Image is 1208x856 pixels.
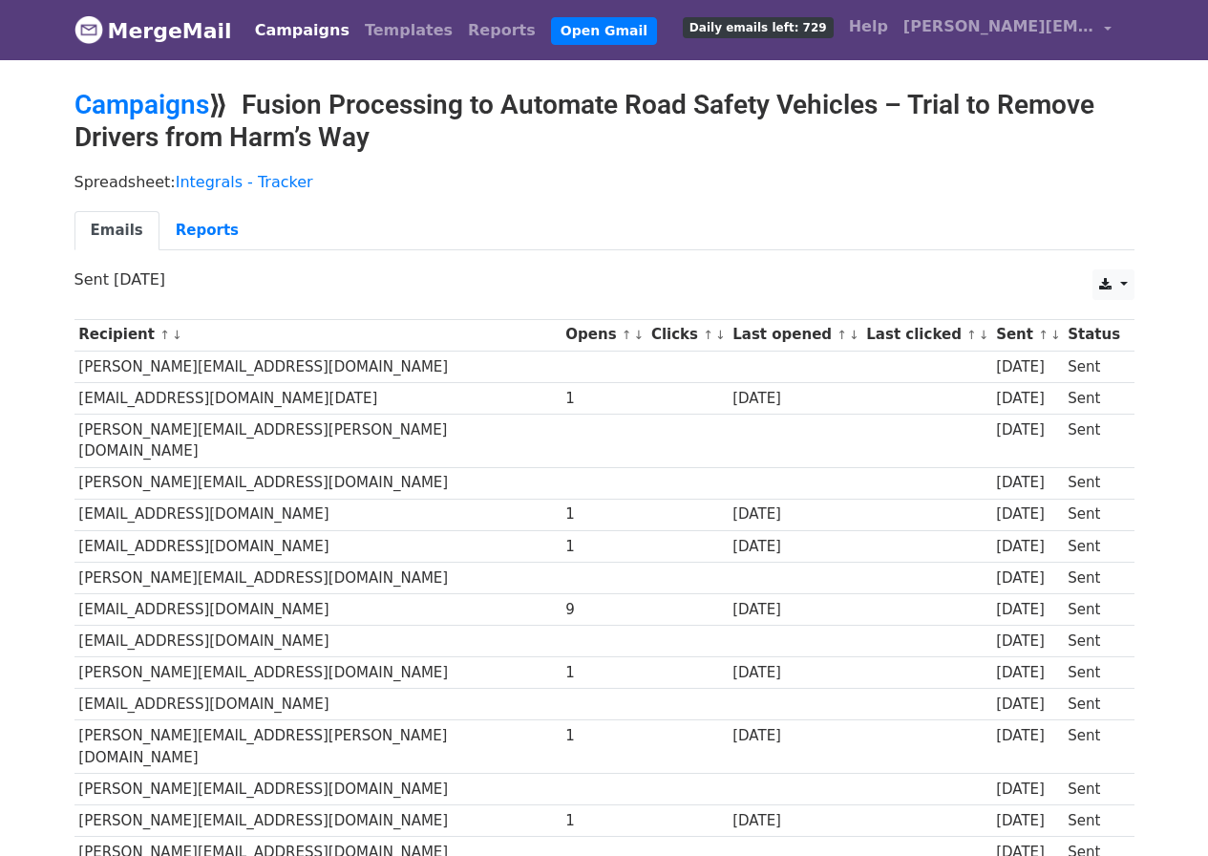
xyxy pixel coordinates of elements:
td: [EMAIL_ADDRESS][DOMAIN_NAME] [74,593,562,625]
td: Sent [1063,593,1124,625]
div: [DATE] [732,810,857,832]
th: Recipient [74,319,562,351]
a: ↑ [1038,328,1049,342]
a: ↑ [159,328,170,342]
a: Emails [74,211,159,250]
div: [DATE] [996,631,1059,653]
td: [PERSON_NAME][EMAIL_ADDRESS][PERSON_NAME][DOMAIN_NAME] [74,414,562,467]
td: [PERSON_NAME][EMAIL_ADDRESS][DOMAIN_NAME] [74,805,562,837]
div: 1 [565,662,642,684]
div: [DATE] [996,810,1059,832]
div: [DATE] [996,567,1059,589]
td: Sent [1063,657,1124,689]
a: ↓ [715,328,726,342]
div: [DATE] [732,662,857,684]
div: 1 [565,725,642,747]
a: ↓ [849,328,859,342]
td: [PERSON_NAME][EMAIL_ADDRESS][DOMAIN_NAME] [74,467,562,499]
div: [DATE] [996,388,1059,410]
div: [DATE] [732,725,857,747]
a: Help [841,8,896,46]
p: Spreadsheet: [74,172,1134,192]
img: MergeMail logo [74,15,103,44]
a: [PERSON_NAME][EMAIL_ADDRESS][DOMAIN_NAME] [896,8,1119,53]
div: [DATE] [996,662,1059,684]
td: Sent [1063,351,1124,382]
div: [DATE] [996,779,1059,801]
div: [DATE] [996,503,1059,525]
th: Opens [562,319,647,351]
div: [DATE] [732,388,857,410]
td: Sent [1063,414,1124,467]
a: ↓ [1050,328,1061,342]
div: [DATE] [732,536,857,558]
a: ↑ [622,328,632,342]
td: [PERSON_NAME][EMAIL_ADDRESS][DOMAIN_NAME] [74,351,562,382]
td: Sent [1063,499,1124,530]
th: Sent [991,319,1063,351]
a: Templates [357,11,460,50]
a: ↓ [634,328,645,342]
a: MergeMail [74,11,232,51]
th: Last opened [728,319,861,351]
td: Sent [1063,689,1124,720]
a: ↑ [966,328,977,342]
div: [DATE] [996,725,1059,747]
td: Sent [1063,626,1124,657]
div: [DATE] [996,599,1059,621]
th: Last clicked [862,319,992,351]
td: [EMAIL_ADDRESS][DOMAIN_NAME][DATE] [74,382,562,414]
td: Sent [1063,562,1124,593]
div: 1 [565,388,642,410]
div: [DATE] [996,419,1059,441]
div: [DATE] [996,536,1059,558]
th: Clicks [646,319,728,351]
a: Reports [159,211,255,250]
td: Sent [1063,720,1124,774]
td: Sent [1063,467,1124,499]
a: ↓ [172,328,182,342]
a: Campaigns [247,11,357,50]
td: [PERSON_NAME][EMAIL_ADDRESS][DOMAIN_NAME] [74,657,562,689]
td: Sent [1063,773,1124,804]
div: [DATE] [732,599,857,621]
div: 1 [565,503,642,525]
td: [PERSON_NAME][EMAIL_ADDRESS][DOMAIN_NAME] [74,773,562,804]
td: [PERSON_NAME][EMAIL_ADDRESS][PERSON_NAME][DOMAIN_NAME] [74,720,562,774]
span: [PERSON_NAME][EMAIL_ADDRESS][DOMAIN_NAME] [903,15,1094,38]
a: ↓ [979,328,989,342]
td: [EMAIL_ADDRESS][DOMAIN_NAME] [74,530,562,562]
td: Sent [1063,382,1124,414]
div: [DATE] [996,472,1059,494]
td: [EMAIL_ADDRESS][DOMAIN_NAME] [74,626,562,657]
div: 1 [565,536,642,558]
p: Sent [DATE] [74,269,1134,289]
a: Reports [460,11,543,50]
div: 9 [565,599,642,621]
div: [DATE] [996,356,1059,378]
a: Open Gmail [551,17,657,45]
th: Status [1063,319,1124,351]
a: Integrals - Tracker [176,173,313,191]
a: Campaigns [74,89,209,120]
h2: ⟫ Fusion Processing to Automate Road Safety Vehicles – Trial to Remove Drivers from Harm’s Way [74,89,1134,153]
td: Sent [1063,805,1124,837]
a: ↑ [837,328,847,342]
div: 1 [565,810,642,832]
a: Daily emails left: 729 [675,8,841,46]
td: Sent [1063,530,1124,562]
td: [PERSON_NAME][EMAIL_ADDRESS][DOMAIN_NAME] [74,562,562,593]
a: ↑ [703,328,713,342]
div: [DATE] [996,694,1059,716]
span: Daily emails left: 729 [683,17,834,38]
td: [EMAIL_ADDRESS][DOMAIN_NAME] [74,689,562,720]
div: [DATE] [732,503,857,525]
td: [EMAIL_ADDRESS][DOMAIN_NAME] [74,499,562,530]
